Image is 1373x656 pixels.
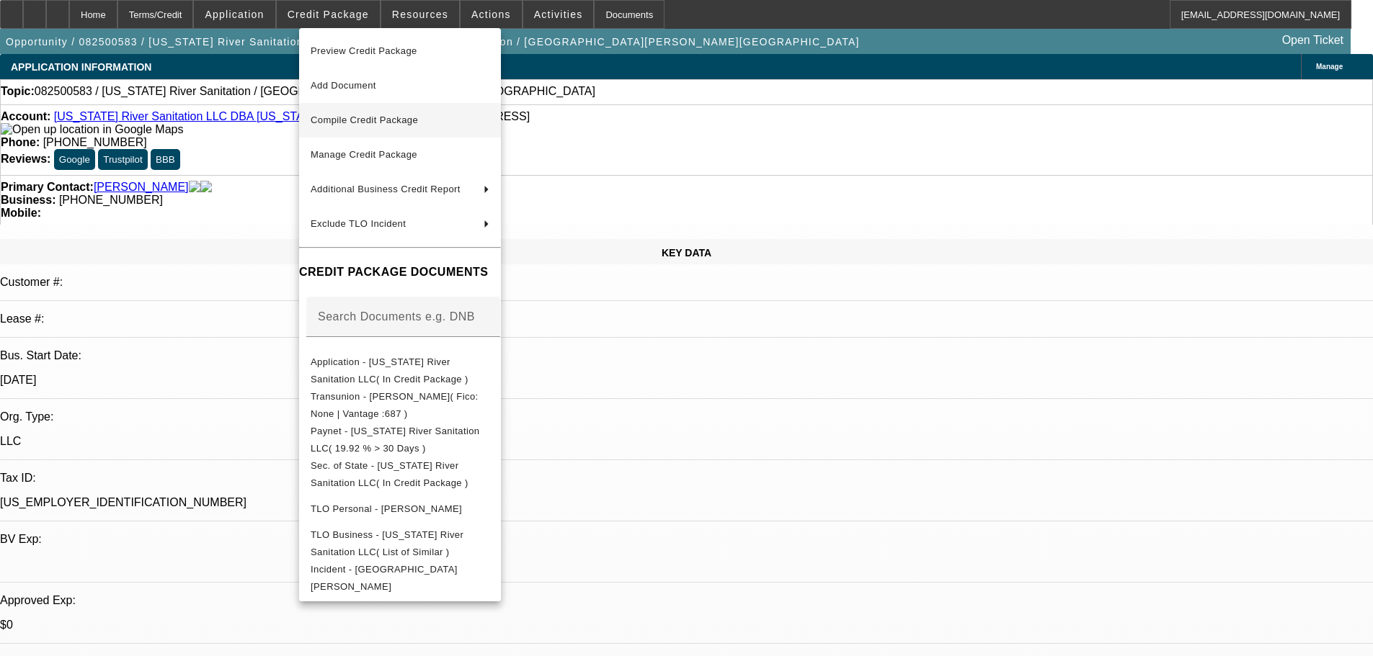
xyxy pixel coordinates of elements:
[311,529,463,557] span: TLO Business - [US_STATE] River Sanitation LLC( List of Similar )
[299,492,501,526] button: TLO Personal - Leyva, Jose
[311,218,406,229] span: Exclude TLO Incident
[311,503,462,514] span: TLO Personal - [PERSON_NAME]
[299,457,501,492] button: Sec. of State - Iowa River Sanitation LLC( In Credit Package )
[311,391,479,419] span: Transunion - [PERSON_NAME]( Fico: None | Vantage :687 )
[299,526,501,561] button: TLO Business - Iowa River Sanitation LLC( List of Similar )
[311,426,480,454] span: Paynet - [US_STATE] River Sanitation LLC( 19.92 % > 30 Days )
[311,356,468,385] span: Application - [US_STATE] River Sanitation LLC( In Credit Package )
[311,45,417,56] span: Preview Credit Package
[311,149,417,160] span: Manage Credit Package
[318,310,475,323] mat-label: Search Documents e.g. DNB
[299,423,501,457] button: Paynet - Iowa River Sanitation LLC( 19.92 % > 30 Days )
[299,561,501,596] button: Incident - Leyva, Jose
[311,564,458,592] span: Incident - [GEOGRAPHIC_DATA][PERSON_NAME]
[311,80,376,91] span: Add Document
[311,114,418,125] span: Compile Credit Package
[299,264,501,281] h4: CREDIT PACKAGE DOCUMENTS
[311,460,468,488] span: Sec. of State - [US_STATE] River Sanitation LLC( In Credit Package )
[299,388,501,423] button: Transunion - Leyva, Jose( Fico: None | Vantage :687 )
[311,184,461,194] span: Additional Business Credit Report
[299,354,501,388] button: Application - Iowa River Sanitation LLC( In Credit Package )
